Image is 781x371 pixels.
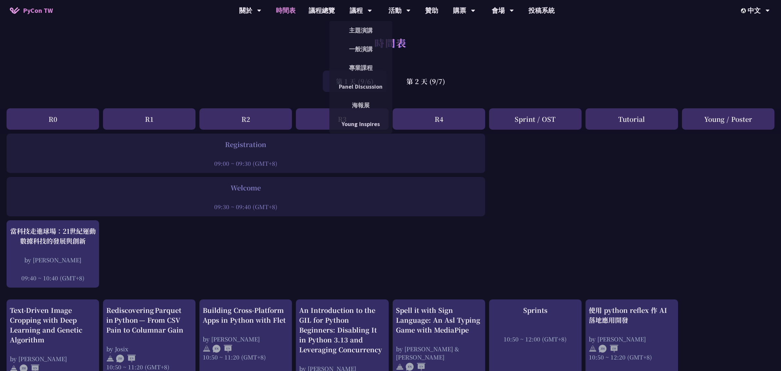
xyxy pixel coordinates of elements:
a: 海報展 [329,98,392,113]
a: PyCon TW [3,2,59,19]
div: 10:50 ~ 11:20 (GMT+8) [203,353,289,361]
div: 當科技走進球場：21世紀運動數據科技的發展與創新 [10,226,96,246]
img: svg+xml;base64,PHN2ZyB4bWxucz0iaHR0cDovL3d3dy53My5vcmcvMjAwMC9zdmciIHdpZHRoPSIyNCIgaGVpZ2h0PSIyNC... [589,345,597,353]
div: R3 [296,108,388,130]
div: R2 [199,108,292,130]
div: by Josix [106,345,192,353]
a: 專業課程 [329,60,392,76]
img: Locale Icon [741,8,748,13]
img: ENEN.5a408d1.svg [406,363,425,371]
div: Young / Poster [682,108,774,130]
a: 當科技走進球場：21世紀運動數據科技的發展與創新 by [PERSON_NAME] 09:40 ~ 10:40 (GMT+8) [10,226,96,282]
div: Spell it with Sign Language: An Asl Typing Game with MediaPipe [396,305,482,335]
img: ENEN.5a408d1.svg [213,345,232,353]
a: 主題演講 [329,23,392,38]
div: Registration [10,140,482,149]
img: svg+xml;base64,PHN2ZyB4bWxucz0iaHR0cDovL3d3dy53My5vcmcvMjAwMC9zdmciIHdpZHRoPSIyNCIgaGVpZ2h0PSIyNC... [106,355,114,362]
div: 10:50 ~ 12:00 (GMT+8) [492,335,578,343]
div: Sprints [492,305,578,315]
div: by [PERSON_NAME] [589,335,675,343]
div: R1 [103,108,195,130]
img: svg+xml;base64,PHN2ZyB4bWxucz0iaHR0cDovL3d3dy53My5vcmcvMjAwMC9zdmciIHdpZHRoPSIyNCIgaGVpZ2h0PSIyNC... [203,345,211,353]
img: svg+xml;base64,PHN2ZyB4bWxucz0iaHR0cDovL3d3dy53My5vcmcvMjAwMC9zdmciIHdpZHRoPSIyNCIgaGVpZ2h0PSIyNC... [396,363,404,371]
img: Home icon of PyCon TW 2025 [10,7,20,14]
div: by [PERSON_NAME] [10,355,96,363]
div: R0 [7,108,99,130]
div: An Introduction to the GIL for Python Beginners: Disabling It in Python 3.13 and Leveraging Concu... [299,305,385,355]
img: ZHEN.371966e.svg [116,355,136,362]
img: ZHZH.38617ef.svg [599,345,618,353]
div: R4 [393,108,485,130]
a: Young Inspires [329,116,392,132]
div: by [PERSON_NAME] & [PERSON_NAME] [396,345,482,361]
div: Building Cross-Platform Apps in Python with Flet [203,305,289,325]
div: 09:40 ~ 10:40 (GMT+8) [10,274,96,282]
div: 09:30 ~ 09:40 (GMT+8) [10,203,482,211]
div: 10:50 ~ 11:20 (GMT+8) [106,363,192,371]
div: 第 1 天 (9/6) [323,71,387,92]
div: 第 2 天 (9/7) [393,71,458,92]
div: Tutorial [586,108,678,130]
a: Panel Discussion [329,79,392,94]
div: by [PERSON_NAME] [10,256,96,264]
span: PyCon TW [23,6,53,15]
div: 使用 python reflex 作 AI 落地應用開發 [589,305,675,325]
div: Sprint / OST [489,108,582,130]
div: Text-Driven Image Cropping with Deep Learning and Genetic Algorithm [10,305,96,345]
div: by [PERSON_NAME] [203,335,289,343]
div: Welcome [10,183,482,193]
div: 10:50 ~ 12:20 (GMT+8) [589,353,675,361]
div: Rediscovering Parquet in Python — From CSV Pain to Columnar Gain [106,305,192,335]
div: 09:00 ~ 09:30 (GMT+8) [10,159,482,167]
a: 一般演講 [329,41,392,57]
